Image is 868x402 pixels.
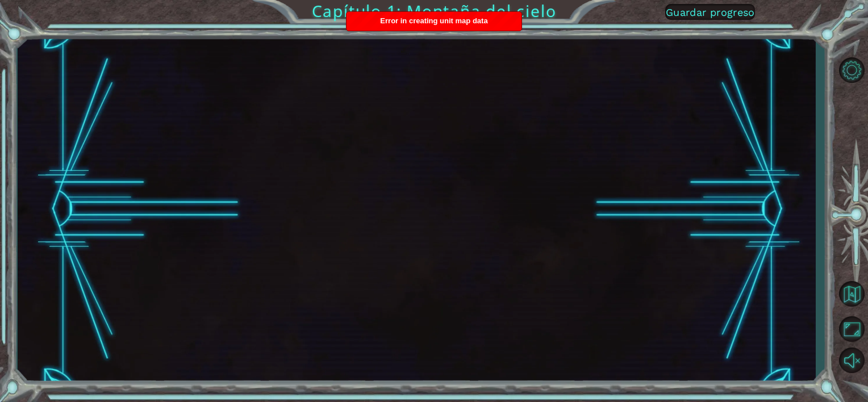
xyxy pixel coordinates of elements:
span: Error in creating unit map data [380,16,487,25]
button: Sonido encendido [835,346,868,374]
span: Guardar progreso [666,6,755,18]
button: Maximizar navegador [835,315,868,343]
a: Volver al mapa [835,276,868,313]
button: Volver al mapa [835,278,868,311]
button: Guardar progreso [665,4,755,20]
button: Opciones de nivel [835,56,868,84]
